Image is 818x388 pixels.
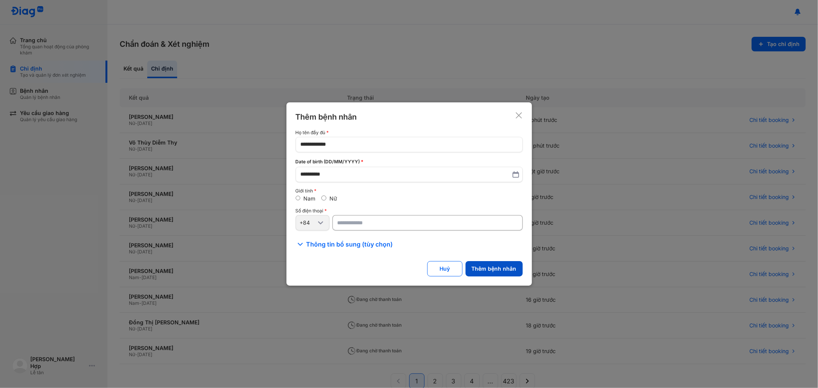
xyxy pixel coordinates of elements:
[296,208,523,214] div: Số điện thoại
[466,261,523,276] button: Thêm bệnh nhân
[303,195,315,202] label: Nam
[296,158,523,165] div: Date of birth (DD/MM/YYYY)
[306,240,393,249] span: Thông tin bổ sung (tùy chọn)
[300,219,316,226] div: +84
[296,130,523,135] div: Họ tên đầy đủ
[329,195,337,202] label: Nữ
[296,188,523,194] div: Giới tính
[427,261,462,276] button: Huỷ
[296,112,357,122] div: Thêm bệnh nhân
